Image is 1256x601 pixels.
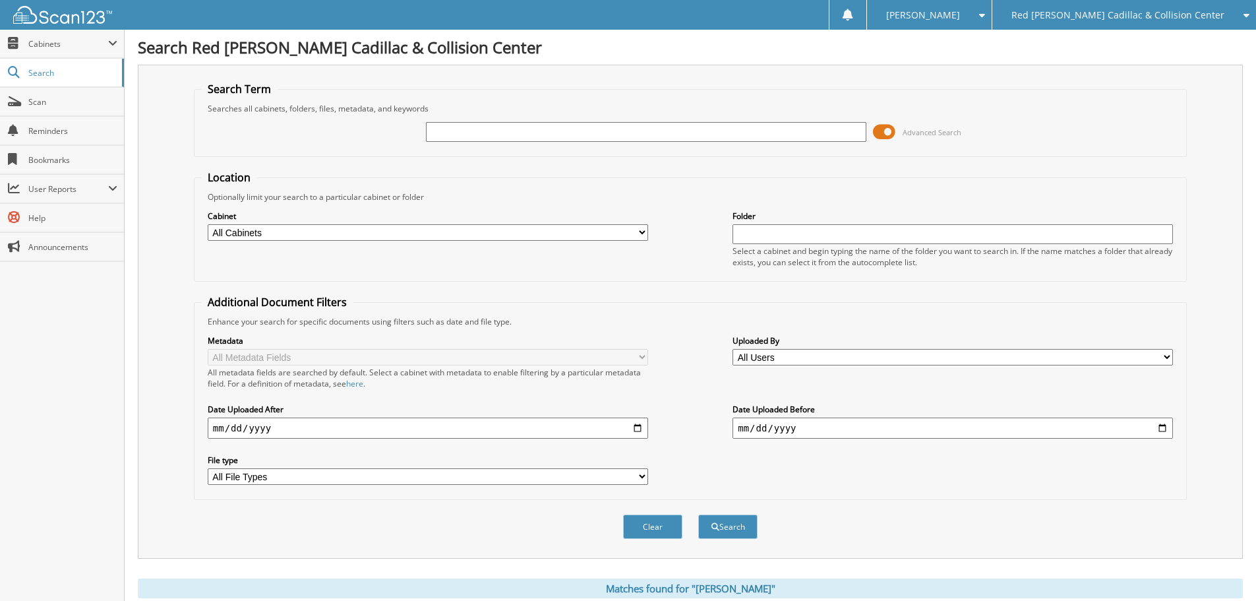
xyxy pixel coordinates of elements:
[201,295,353,309] legend: Additional Document Filters
[733,210,1173,222] label: Folder
[201,82,278,96] legend: Search Term
[28,38,108,49] span: Cabinets
[201,191,1180,203] div: Optionally limit your search to a particular cabinet or folder
[13,6,112,24] img: scan123-logo-white.svg
[733,404,1173,415] label: Date Uploaded Before
[28,125,117,137] span: Reminders
[28,241,117,253] span: Announcements
[1011,11,1224,19] span: Red [PERSON_NAME] Cadillac & Collision Center
[201,316,1180,327] div: Enhance your search for specific documents using filters such as date and file type.
[201,103,1180,114] div: Searches all cabinets, folders, files, metadata, and keywords
[208,210,648,222] label: Cabinet
[1190,538,1256,601] iframe: Chat Widget
[138,579,1243,598] div: Matches found for "[PERSON_NAME]"
[28,154,117,166] span: Bookmarks
[28,67,115,79] span: Search
[208,418,648,439] input: start
[208,404,648,415] label: Date Uploaded After
[28,183,108,195] span: User Reports
[208,455,648,466] label: File type
[208,335,648,346] label: Metadata
[733,418,1173,439] input: end
[698,515,758,539] button: Search
[886,11,960,19] span: [PERSON_NAME]
[201,170,257,185] legend: Location
[28,96,117,108] span: Scan
[733,335,1173,346] label: Uploaded By
[903,127,961,137] span: Advanced Search
[28,212,117,224] span: Help
[138,36,1243,58] h1: Search Red [PERSON_NAME] Cadillac & Collision Center
[623,515,682,539] button: Clear
[733,245,1173,268] div: Select a cabinet and begin typing the name of the folder you want to search in. If the name match...
[208,367,648,389] div: All metadata fields are searched by default. Select a cabinet with metadata to enable filtering b...
[346,378,363,389] a: here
